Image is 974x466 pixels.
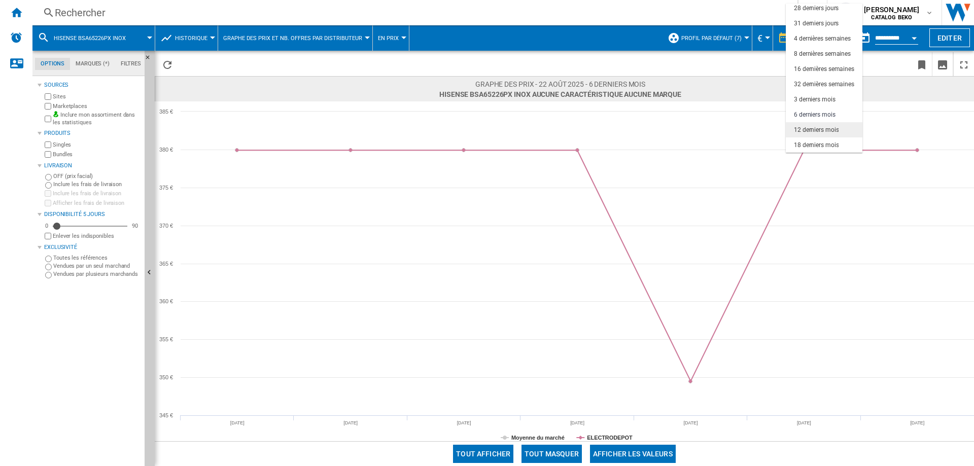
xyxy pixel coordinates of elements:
[794,65,854,74] div: 16 dernières semaines
[794,111,836,119] div: 6 derniers mois
[794,95,836,104] div: 3 derniers mois
[794,80,854,89] div: 32 dernières semaines
[794,34,851,43] div: 4 dernières semaines
[794,126,839,134] div: 12 derniers mois
[794,50,851,58] div: 8 dernières semaines
[794,19,839,28] div: 31 derniers jours
[794,141,839,150] div: 18 derniers mois
[794,4,839,13] div: 28 derniers jours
